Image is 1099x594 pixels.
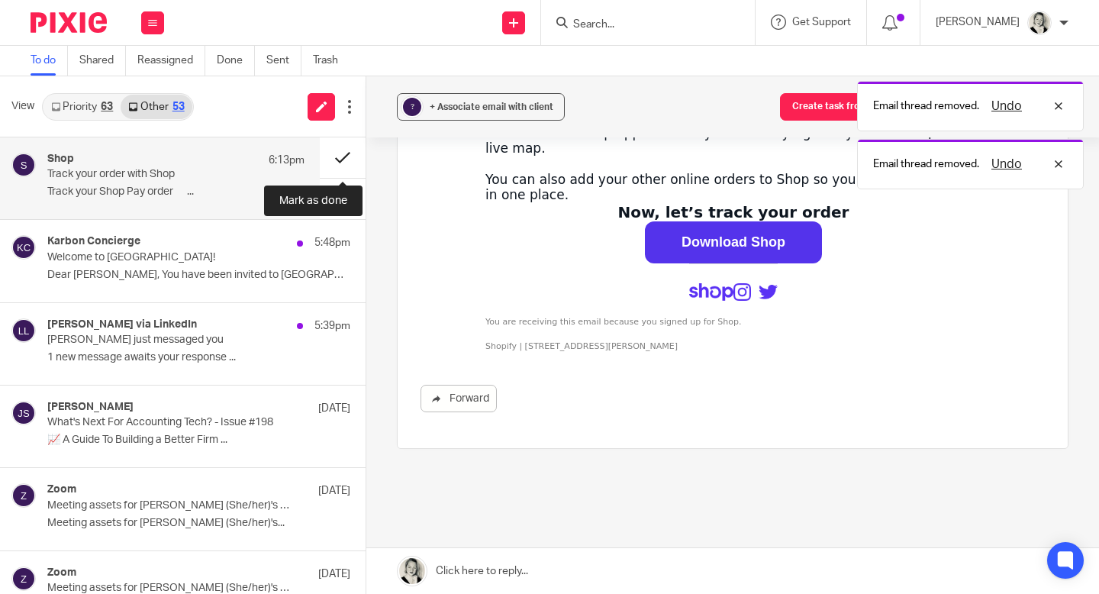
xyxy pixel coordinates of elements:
h4: Karbon Concierge [47,235,140,248]
span: + Associate email with client [430,102,553,111]
h4: [PERSON_NAME] via LinkedIn [47,318,197,331]
p: Meeting assets for [PERSON_NAME] (She/her)'s... [47,517,350,530]
p: Meeting assets for [PERSON_NAME] (She/her)'s Personal Meeting Room are ready! [47,499,290,512]
img: shop_legacy_logo.png [172,15,233,40]
p: Welcome to [GEOGRAPHIC_DATA]! [47,251,290,264]
a: To do [31,46,68,76]
img: svg%3E [11,318,36,343]
p: Track your order with Shop [47,168,253,181]
b: Shop Pay [146,402,213,417]
img: svg%3E [11,235,36,260]
a: Shared [79,46,126,76]
b: Want to track your order to find out when it will arrive? [15,433,422,448]
a: Other53 [121,95,192,119]
p: 5:39pm [314,318,350,334]
p: 6:13pm [269,153,305,168]
b: Team RH Fitness [15,402,492,432]
p: Email thread removed. [873,98,979,114]
button: ? + Associate email with client [397,93,565,121]
img: svg%3E [11,567,36,591]
span: View [11,98,34,115]
p: Email thread removed. [873,157,979,172]
h4: Zoom [47,567,76,579]
a: Done [217,46,255,76]
h4: [PERSON_NAME] [47,401,134,414]
p: 📈 A Guide To Building a Better Firm ... [47,434,350,447]
img: Pixie [31,12,107,33]
h4: Zoom [47,483,76,496]
p: Track your Shop Pay order ﻿͏ ﻿͏ ﻿͏ ﻿͏ ﻿͏ ﻿͏... [47,186,305,199]
button: Undo [987,155,1026,173]
h4: Shop [47,153,74,166]
img: Arrow pointing right [343,20,355,32]
b: Hey [PERSON_NAME], [15,380,239,402]
span: Thanks for choosing during your recent checkout with . [15,402,492,432]
div: 53 [172,102,185,112]
p: [DATE] [318,483,350,499]
img: svg%3E [11,483,36,508]
a: Sent [266,46,301,76]
div: 63 [101,102,113,112]
p: [DATE] [318,401,350,416]
img: svg%3E [11,401,36,425]
button: Undo [987,97,1026,115]
a: Download Shop [175,545,352,588]
b: Find and track all your orders in one place [79,302,449,376]
b: Download Shop [211,558,315,573]
span: Download the Shop app to follow your delivery right to your doorstep on a live map. You can also ... [15,433,508,526]
b: Now, let’s track your order [148,527,379,545]
img: DA590EE6-2184-4DF2-A25D-D99FB904303F_1_201_a.jpeg [1027,11,1052,35]
p: [PERSON_NAME] just messaged you [47,334,290,347]
a: Priority63 [44,95,121,119]
a: Trash [313,46,350,76]
p: 5:48pm [314,235,350,250]
a: Forward [421,385,497,412]
a: Reassigned [137,46,205,76]
a: Get the app [267,18,355,32]
div: ? [403,98,421,116]
img: svg%3E [11,153,36,177]
p: [DATE] [318,567,350,582]
p: 1 new message awaits your response ... [47,351,350,364]
span: Get the app [267,17,340,35]
p: What's Next For Accounting Tech? - Issue #198 [47,416,290,429]
p: Dear [PERSON_NAME], You have been invited to [GEOGRAPHIC_DATA]... [47,269,350,282]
